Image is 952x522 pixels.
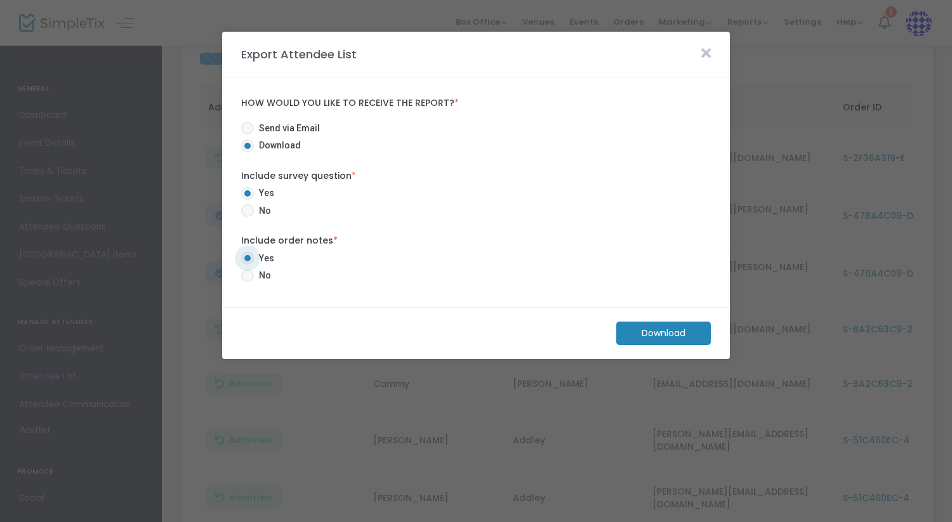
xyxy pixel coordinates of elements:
[241,169,711,183] label: Include survey question
[254,252,274,265] span: Yes
[222,32,730,77] m-panel-header: Export Attendee List
[616,322,711,345] m-button: Download
[241,98,711,109] label: How would you like to receive the report?
[254,122,320,135] span: Send via Email
[241,234,711,247] label: Include order notes
[254,204,271,218] span: No
[254,186,274,200] span: Yes
[235,46,363,63] m-panel-title: Export Attendee List
[254,269,271,282] span: No
[254,139,301,152] span: Download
